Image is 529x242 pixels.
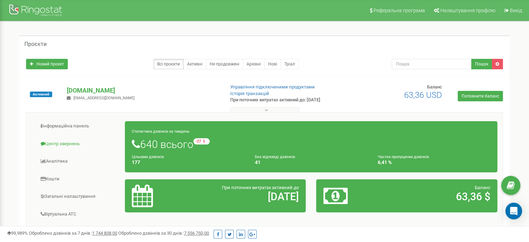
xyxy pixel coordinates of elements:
[475,185,490,190] span: Баланс
[471,59,492,69] button: Пошук
[7,231,28,236] span: 99,989%
[92,231,117,236] u: 1 744 838,00
[255,155,295,159] small: Без відповіді дзвінків
[32,188,125,205] a: Загальні налаштування
[427,84,442,89] span: Баланс
[230,97,342,103] p: При поточних витратах активний до: [DATE]
[30,92,52,97] span: Активний
[378,155,429,159] small: Частка пропущених дзвінків
[132,155,164,159] small: Цільових дзвінків
[243,59,265,69] a: Архівні
[281,59,299,69] a: Тріал
[458,91,503,101] a: Поповнити баланс
[29,231,117,236] span: Оброблено дзвінків за 7 днів :
[32,153,125,170] a: Аналiтика
[32,135,125,153] a: Центр звернень
[374,8,425,13] span: Реферальна програма
[32,171,125,188] a: Кошти
[255,160,368,165] h4: 41
[24,41,47,47] h5: Проєкти
[73,96,135,100] span: [EMAIL_ADDRESS][DOMAIN_NAME]
[26,59,68,69] a: Новий проєкт
[378,160,490,165] h4: 6,41 %
[183,59,206,69] a: Активні
[193,138,210,145] small: -27
[153,59,184,69] a: Всі проєкти
[505,203,522,219] div: Open Intercom Messenger
[440,8,495,13] span: Налаштування профілю
[32,118,125,135] a: Інформаційна панель
[510,8,522,13] span: Вихід
[118,231,209,236] span: Оброблено дзвінків за 30 днів :
[184,231,209,236] u: 7 556 750,00
[230,84,315,89] a: Управління підключеними продуктами
[206,59,243,69] a: Не продовжені
[404,90,442,100] span: 63,36 USD
[222,185,299,190] span: При поточних витратах активний до
[191,191,299,202] h2: [DATE]
[383,191,490,202] h2: 63,36 $
[67,86,219,95] p: [DOMAIN_NAME]
[230,91,269,96] a: Історія транзакцій
[132,129,190,134] small: Статистика дзвінків за тиждень
[132,160,245,165] h4: 177
[132,138,490,150] h1: 640 всього
[264,59,281,69] a: Нові
[392,59,472,69] input: Пошук
[32,223,125,240] a: Наскрізна аналітика
[32,206,125,223] a: Віртуальна АТС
